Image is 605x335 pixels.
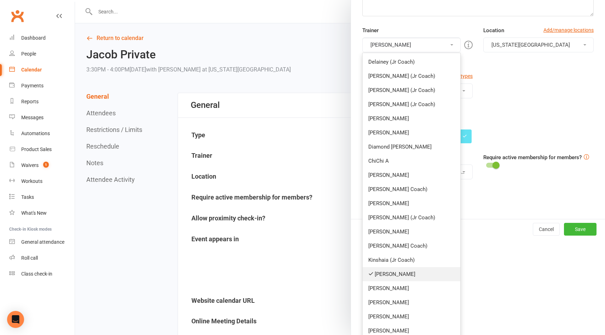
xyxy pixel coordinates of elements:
[363,239,460,253] a: [PERSON_NAME] Coach)
[21,131,50,136] div: Automations
[21,67,42,73] div: Calendar
[363,168,460,182] a: [PERSON_NAME]
[21,162,39,168] div: Waivers
[9,46,75,62] a: People
[8,7,26,25] a: Clubworx
[483,154,582,161] label: Require active membership for members?
[363,126,460,140] a: [PERSON_NAME]
[9,205,75,221] a: What's New
[363,97,460,111] a: [PERSON_NAME] (Jr Coach)
[363,267,460,281] a: [PERSON_NAME]
[363,154,460,168] a: ChiChi A
[9,173,75,189] a: Workouts
[43,162,49,168] span: 1
[9,110,75,126] a: Messages
[9,157,75,173] a: Waivers 1
[21,99,39,104] div: Reports
[483,37,594,52] button: [US_STATE][GEOGRAPHIC_DATA]
[9,94,75,110] a: Reports
[9,234,75,250] a: General attendance kiosk mode
[362,26,379,35] label: Trainer
[9,266,75,282] a: Class kiosk mode
[21,35,46,41] div: Dashboard
[363,253,460,267] a: Kinshaia (Jr Coach)
[21,210,47,216] div: What's New
[9,189,75,205] a: Tasks
[363,111,460,126] a: [PERSON_NAME]
[363,69,460,83] a: [PERSON_NAME] (Jr Coach)
[363,210,460,225] a: [PERSON_NAME] (Jr Coach)
[363,182,460,196] a: [PERSON_NAME] Coach)
[363,295,460,310] a: [PERSON_NAME]
[21,255,38,261] div: Roll call
[363,140,460,154] a: Diamond [PERSON_NAME]
[9,62,75,78] a: Calendar
[9,30,75,46] a: Dashboard
[363,196,460,210] a: [PERSON_NAME]
[543,26,594,34] a: Add/manage locations
[9,126,75,141] a: Automations
[21,178,42,184] div: Workouts
[491,42,570,48] span: [US_STATE][GEOGRAPHIC_DATA]
[363,281,460,295] a: [PERSON_NAME]
[21,83,44,88] div: Payments
[7,311,24,328] div: Open Intercom Messenger
[564,223,597,236] button: Save
[362,37,461,52] button: [PERSON_NAME]
[363,55,460,69] a: Delainey (Jr Coach)
[21,115,44,120] div: Messages
[483,26,504,35] label: Location
[363,225,460,239] a: [PERSON_NAME]
[9,141,75,157] a: Product Sales
[533,223,560,236] button: Cancel
[21,146,52,152] div: Product Sales
[21,51,36,57] div: People
[21,271,52,277] div: Class check-in
[9,78,75,94] a: Payments
[21,239,64,245] div: General attendance
[21,194,34,200] div: Tasks
[363,310,460,324] a: [PERSON_NAME]
[9,250,75,266] a: Roll call
[363,83,460,97] a: [PERSON_NAME] (Jr Coach)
